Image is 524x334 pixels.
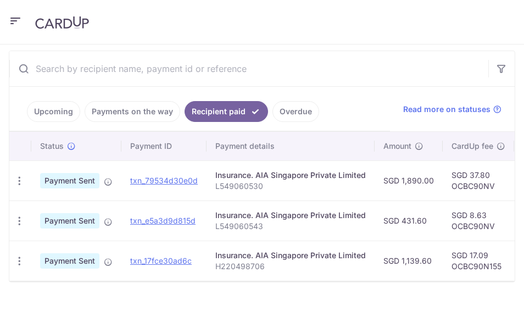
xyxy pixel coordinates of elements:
[40,141,64,152] span: Status
[272,101,319,122] a: Overdue
[35,16,89,29] img: CardUp
[375,201,443,241] td: SGD 431.60
[215,250,366,261] div: Insurance. AIA Singapore Private Limited
[403,104,501,115] a: Read more on statuses
[40,253,99,269] span: Payment Sent
[215,221,366,232] p: L549060543
[215,261,366,272] p: H220498706
[130,216,196,225] a: txn_e5a3d9d815d
[443,241,514,281] td: SGD 17.09 OCBC90N155
[383,141,411,152] span: Amount
[9,51,488,86] input: Search by recipient name, payment id or reference
[130,256,192,265] a: txn_17fce30ad6c
[443,201,514,241] td: SGD 8.63 OCBC90NV
[207,132,375,160] th: Payment details
[85,101,180,122] a: Payments on the way
[451,141,493,152] span: CardUp fee
[443,160,514,201] td: SGD 37.80 OCBC90NV
[215,210,366,221] div: Insurance. AIA Singapore Private Limited
[27,101,80,122] a: Upcoming
[185,101,268,122] a: Recipient paid
[215,170,366,181] div: Insurance. AIA Singapore Private Limited
[130,176,198,185] a: txn_79534d30e0d
[375,241,443,281] td: SGD 1,139.60
[215,181,366,192] p: L549060530
[375,160,443,201] td: SGD 1,890.00
[121,132,207,160] th: Payment ID
[403,104,490,115] span: Read more on statuses
[40,213,99,229] span: Payment Sent
[40,173,99,188] span: Payment Sent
